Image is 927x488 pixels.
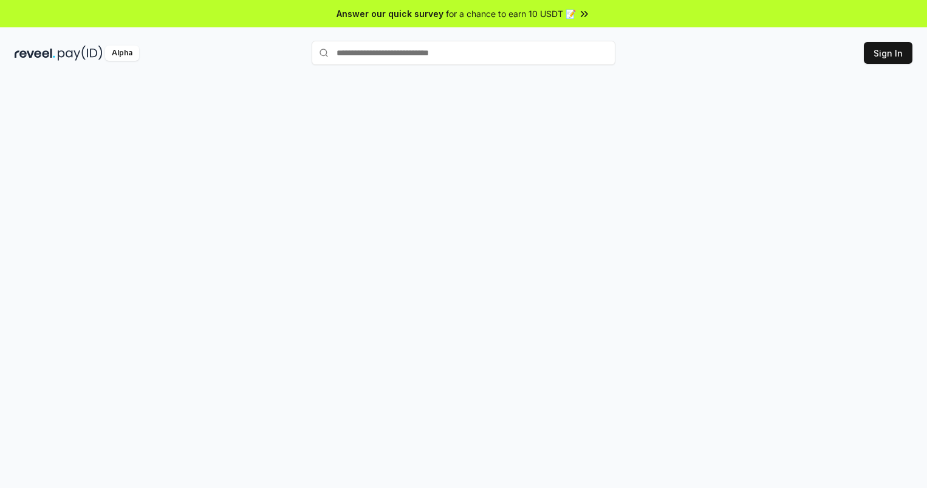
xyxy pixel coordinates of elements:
img: reveel_dark [15,46,55,61]
span: Answer our quick survey [337,7,443,20]
div: Alpha [105,46,139,61]
img: pay_id [58,46,103,61]
button: Sign In [864,42,912,64]
span: for a chance to earn 10 USDT 📝 [446,7,576,20]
